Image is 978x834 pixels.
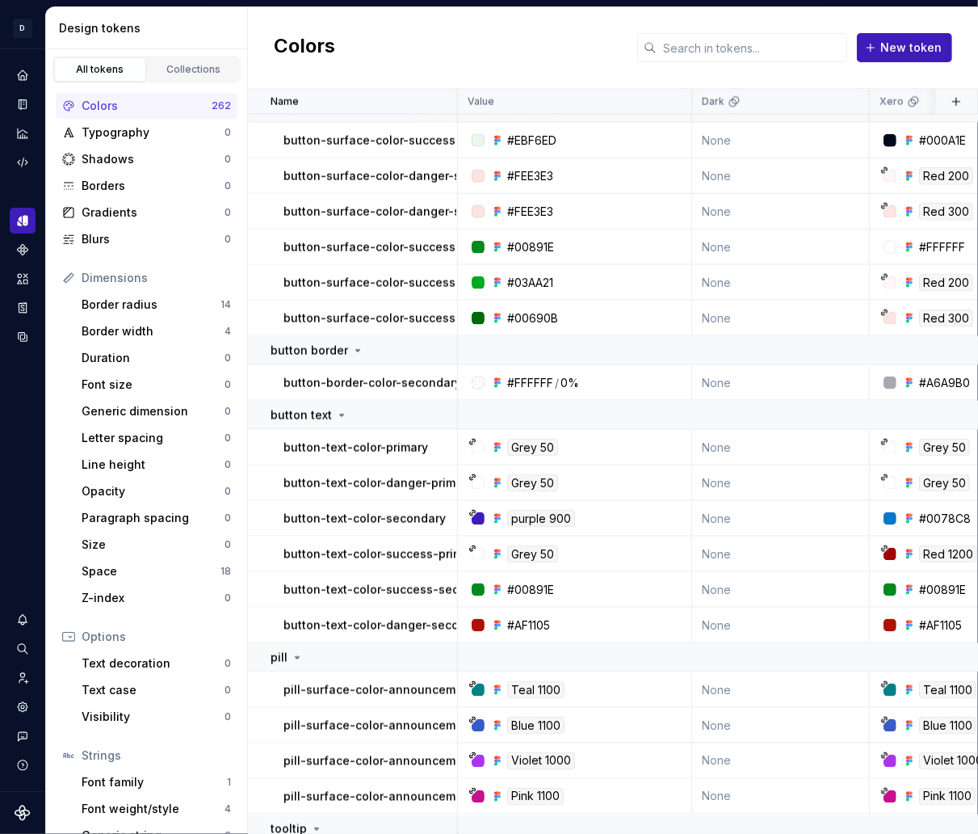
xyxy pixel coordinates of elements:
div: 1 [227,776,231,789]
p: button-text-color-danger-primary [283,475,473,491]
a: Space18 [75,558,237,584]
div: 0 [225,458,231,471]
p: pill [271,650,288,666]
div: Opacity [82,483,225,499]
p: button-surface-color-danger-secondary-active [283,204,553,220]
div: 0 [225,485,231,498]
div: Font family [82,774,227,790]
a: Text case0 [75,677,237,703]
div: 0 [225,710,231,723]
p: button-surface-color-success-secondary-active [283,133,560,149]
div: 0% [560,375,579,391]
a: Assets [10,266,36,292]
div: purple 900 [507,510,575,528]
button: Search ⌘K [10,636,36,662]
div: 0 [225,512,231,524]
div: Dimensions [82,270,231,286]
span: New token [880,40,942,56]
div: Font weight/style [82,801,225,817]
a: Line height0 [75,452,237,478]
td: None [692,779,870,815]
td: None [692,572,870,608]
p: Dark [702,95,724,108]
p: button-text-color-primary [283,440,428,456]
div: Grey 50 [507,545,558,563]
div: Teal 1100 [919,681,976,699]
div: Pink 1100 [507,788,564,806]
div: #00891E [507,239,554,255]
a: Font family1 [75,769,237,795]
p: button-text-color-success-secondary [283,582,498,598]
div: Z-index [82,590,225,606]
a: Typography0 [56,120,237,145]
div: Grey 50 [507,474,558,492]
div: #AF1105 [507,617,550,634]
div: Data sources [10,324,36,350]
div: Text decoration [82,655,225,672]
a: Components [10,237,36,263]
div: Collections [153,63,234,76]
td: None [692,430,870,465]
div: Paragraph spacing [82,510,225,526]
div: 0 [225,684,231,697]
a: Analytics [10,120,36,146]
td: None [692,708,870,743]
div: Border radius [82,297,220,313]
p: button-surface-color-success-primary-active [283,310,543,326]
td: None [692,537,870,572]
div: Blue 1100 [507,717,565,735]
div: #FEE3E3 [507,168,553,184]
td: None [692,123,870,158]
div: Documentation [10,91,36,117]
td: None [692,672,870,708]
a: Duration0 [75,345,237,371]
td: None [692,608,870,643]
div: Grey 50 [919,439,970,457]
div: Strings [82,748,231,764]
div: #FFFFFF [507,375,553,391]
div: Blurs [82,231,225,247]
p: button text [271,407,332,423]
button: New token [857,33,952,62]
div: Text case [82,682,225,698]
div: 0 [225,538,231,551]
p: button-surface-color-danger-secondary-hover [283,168,551,184]
a: Font size0 [75,372,237,398]
div: Duration [82,350,225,366]
a: Generic dimension0 [75,398,237,424]
div: Contact support [10,723,36,749]
div: Space [82,563,220,579]
a: Opacity0 [75,478,237,504]
a: Text decoration0 [75,651,237,676]
div: #00690B [507,310,558,326]
a: Design tokens [10,208,36,234]
div: #03AA21 [507,275,553,291]
div: 18 [220,565,231,578]
a: Paragraph spacing0 [75,505,237,531]
div: Grey 50 [507,439,558,457]
div: Options [82,629,231,645]
a: Blurs0 [56,226,237,252]
a: Home [10,62,36,88]
a: Z-index0 [75,585,237,611]
div: Colors [82,98,212,114]
a: Border radius14 [75,292,237,318]
p: button-surface-color-success-primary-hover [283,275,540,291]
div: / [555,375,559,391]
div: #A6A9B0 [919,375,970,391]
div: Violet 1000 [507,752,575,770]
td: None [692,265,870,301]
div: Border width [82,323,225,339]
div: D [13,19,32,38]
div: Visibility [82,709,225,725]
p: button-text-color-secondary [283,511,446,527]
div: #FFFFFF [919,239,965,255]
td: None [692,743,870,779]
div: Design tokens [59,20,241,36]
td: None [692,301,870,336]
div: Red 200 [919,167,973,185]
p: pill-surface-color-announcement-violet [283,753,511,769]
td: None [692,501,870,537]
